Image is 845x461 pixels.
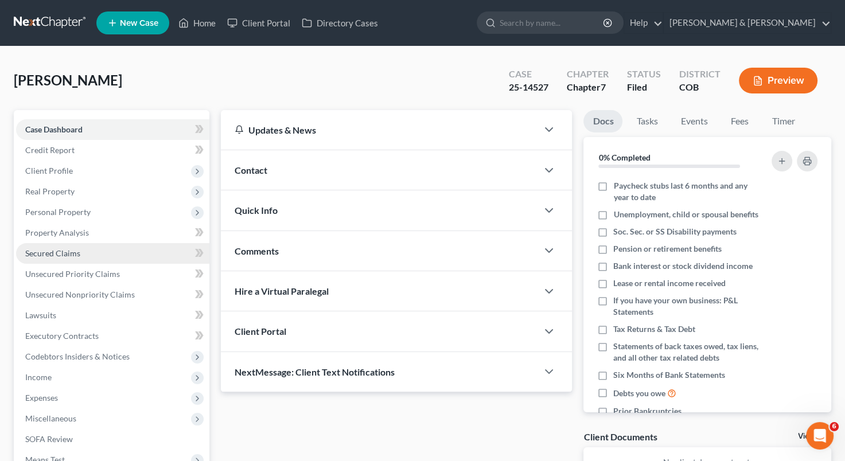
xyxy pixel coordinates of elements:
span: Six Months of Bank Statements [613,369,725,381]
div: District [679,68,721,81]
div: Statement of Financial Affairs - Payments Made in the Last 90 days [17,304,213,337]
span: Miscellaneous [25,413,76,423]
a: Directory Cases [296,13,384,33]
a: SOFA Review [16,429,209,450]
div: Recent messageProfile image for LindseyYou're welcome! I'm glad we got that figured out. Let me k... [11,135,218,195]
div: Client Documents [583,431,657,443]
a: Unsecured Nonpriority Claims [16,284,209,305]
a: Tasks [627,110,667,132]
span: Case Dashboard [25,124,83,134]
a: Secured Claims [16,243,209,264]
span: Statements of back taxes owed, tax liens, and all other tax related debts [613,341,760,364]
button: Messages [76,355,153,401]
span: Hire a Virtual Paralegal [235,286,329,296]
span: Client Profile [25,166,73,175]
span: Help [182,384,200,392]
div: Filed [627,81,661,94]
span: Executory Contracts [25,331,99,341]
span: 6 [830,422,839,431]
span: Paycheck stubs last 6 months and any year to date [613,180,760,203]
span: Credit Report [25,145,75,155]
div: • [DATE] [120,173,152,185]
div: Amendments [17,337,213,358]
a: View All [798,432,827,440]
span: [PERSON_NAME] [14,72,122,88]
img: Profile image for Emma [123,18,146,41]
span: Lease or rental income received [613,278,726,289]
div: Attorney's Disclosure of Compensation [17,283,213,304]
span: Tax Returns & Tax Debt [613,323,695,335]
span: Unsecured Priority Claims [25,269,120,279]
span: Client Portal [235,326,286,337]
span: Home [25,384,51,392]
strong: 0% Completed [598,153,650,162]
button: Preview [739,68,817,93]
span: If you have your own business: P&L Statements [613,295,760,318]
a: Executory Contracts [16,326,209,346]
span: Debts you owe [613,388,665,399]
a: Lawsuits [16,305,209,326]
span: Personal Property [25,207,91,217]
p: Hi there! [23,81,207,101]
div: Statement of Financial Affairs - Payments Made in the Last 90 days [24,308,192,333]
a: Unsecured Priority Claims [16,264,209,284]
p: How can we help? [23,101,207,120]
div: Recent message [24,144,206,157]
input: Search by name... [500,12,605,33]
div: We typically reply in a few hours [24,222,192,235]
a: Timer [762,110,804,132]
a: Fees [721,110,758,132]
span: Bank interest or stock dividend income [613,260,753,272]
span: Codebtors Insiders & Notices [25,351,130,361]
a: Docs [583,110,622,132]
span: NextMessage: Client Text Notifications [235,366,395,377]
span: Search for help [24,261,93,273]
span: Messages [95,384,135,392]
div: Profile image for LindseyYou're welcome! I'm glad we got that figured out. Let me know if you hav... [12,152,217,194]
a: Client Portal [221,13,296,33]
span: 7 [601,81,606,92]
div: Status [627,68,661,81]
img: Profile image for James [166,18,189,41]
div: Send us a message [24,210,192,222]
span: Property Analysis [25,228,89,237]
div: [PERSON_NAME] [51,173,118,185]
iframe: Intercom live chat [806,422,834,450]
div: COB [679,81,721,94]
span: Prior Bankruptcies [613,405,682,417]
a: [PERSON_NAME] & [PERSON_NAME] [664,13,831,33]
span: Lawsuits [25,310,56,320]
img: Profile image for Lindsey [24,162,46,185]
div: Chapter [567,68,609,81]
a: Help [624,13,663,33]
div: 25-14527 [509,81,548,94]
span: Soc. Sec. or SS Disability payments [613,226,737,237]
img: Profile image for Lindsey [145,18,168,41]
span: New Case [120,19,158,28]
span: Real Property [25,186,75,196]
div: Send us a messageWe typically reply in a few hours [11,201,218,244]
span: Expenses [25,393,58,403]
div: Updates & News [235,124,524,136]
div: Attorney's Disclosure of Compensation [24,287,192,299]
span: Unemployment, child or spousal benefits [613,209,758,220]
span: Comments [235,245,279,256]
div: Amendments [24,342,192,354]
a: Case Dashboard [16,119,209,140]
span: You're welcome! I'm glad we got that figured out. Let me know if you have any other questions and... [51,162,538,171]
a: Home [173,13,221,33]
span: Income [25,372,52,382]
span: Unsecured Nonpriority Claims [25,290,135,299]
a: Property Analysis [16,222,209,243]
img: logo [23,25,100,37]
a: Credit Report [16,140,209,161]
button: Search for help [17,255,213,278]
div: Close [197,18,218,39]
div: Case [509,68,548,81]
div: Chapter [567,81,609,94]
span: Quick Info [235,205,278,216]
span: Pension or retirement benefits [613,243,722,255]
button: Help [153,355,229,401]
span: Secured Claims [25,248,80,258]
span: Contact [235,165,267,175]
